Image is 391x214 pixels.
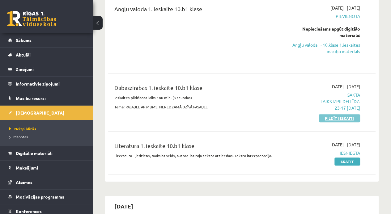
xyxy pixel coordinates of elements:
a: Neizpildītās [9,126,87,132]
span: Atzīmes [16,179,32,185]
a: Rīgas 1. Tālmācības vidusskola [7,11,56,26]
div: Dabaszinības 1. ieskaite 10.b1 klase [114,83,275,95]
div: Angļu valoda 1. ieskaite 10.b1 klase [114,5,275,16]
legend: Informatīvie ziņojumi [16,77,85,91]
span: Izlabotās [9,134,28,139]
a: Sākums [8,33,85,47]
span: Aktuāli [16,52,31,57]
a: Angļu valoda I - 10.klase 1.ieskaites mācību materiāls [284,42,360,55]
a: Mācību resursi [8,91,85,105]
span: Pievienota [284,13,360,19]
legend: Ziņojumi [16,62,85,76]
span: [DATE] - [DATE] [330,141,360,148]
span: [DATE] - [DATE] [330,83,360,90]
span: Sākums [16,37,32,43]
a: Informatīvie ziņojumi [8,77,85,91]
p: Laiks izpildei līdz: 23-17 [DATE] [284,98,360,111]
legend: Maksājumi [16,161,85,175]
a: Maksājumi [8,161,85,175]
a: Digitālie materiāli [8,146,85,160]
p: Literatūra – jēdziens, mākslas veids, autora-lasītāja teksta attiecības. Teksta interpretācija. [114,153,275,158]
p: Tēma: PASAULE AP MUMS. NEREDZAMĀ DZĪVĀ PASAULE [114,104,275,110]
span: Mācību resursi [16,95,46,101]
a: Aktuāli [8,48,85,62]
a: Atzīmes [8,175,85,189]
a: Motivācijas programma [8,190,85,204]
span: [DEMOGRAPHIC_DATA] [16,110,64,115]
span: Digitālie materiāli [16,150,53,156]
span: Sākta [284,92,360,111]
a: [DEMOGRAPHIC_DATA] [8,106,85,120]
span: Iesniegta [284,150,360,156]
a: Skatīt [334,157,360,166]
span: Neizpildītās [9,126,36,131]
a: Izlabotās [9,134,87,140]
a: Pildīt ieskaiti [319,114,360,122]
div: Nepieciešams apgūt digitālo materiālu: [284,26,360,39]
p: Ieskaites pildīšanas laiks 180 min. (3 stundas) [114,95,275,100]
span: Konferences [16,208,42,214]
span: [DATE] - [DATE] [330,5,360,11]
span: Motivācijas programma [16,194,65,199]
a: Ziņojumi [8,62,85,76]
div: Literatūra 1. ieskaite 10.b1 klase [114,141,275,153]
h2: [DATE] [108,199,139,213]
